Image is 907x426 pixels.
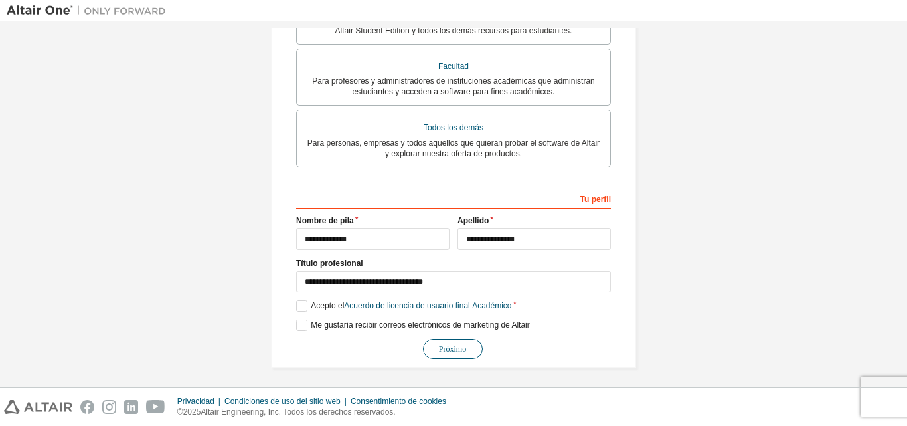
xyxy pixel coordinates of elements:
[439,344,466,354] font: Próximo
[438,62,469,71] font: Facultad
[424,123,483,132] font: Todos los demás
[80,400,94,414] img: facebook.svg
[224,397,341,406] font: Condiciones de uso del sitio web
[311,301,344,310] font: Acepto el
[312,76,595,96] font: Para profesores y administradores de instituciones académicas que administran estudiantes y acced...
[177,397,214,406] font: Privacidad
[183,407,201,417] font: 2025
[472,301,511,310] font: Académico
[296,259,363,268] font: Título profesional
[7,4,173,17] img: Altair Uno
[177,407,183,417] font: ©
[146,400,165,414] img: youtube.svg
[4,400,72,414] img: altair_logo.svg
[201,407,395,417] font: Altair Engineering, Inc. Todos los derechos reservados.
[102,400,116,414] img: instagram.svg
[307,138,600,158] font: Para personas, empresas y todos aquellos que quieran probar el software de Altair y explorar nues...
[124,400,138,414] img: linkedin.svg
[423,339,483,359] button: Próximo
[344,301,469,310] font: Acuerdo de licencia de usuario final
[296,216,354,225] font: Nombre de pila
[580,195,611,204] font: Tu perfil
[351,397,446,406] font: Consentimiento de cookies
[311,320,529,330] font: Me gustaría recibir correos electrónicos de marketing de Altair
[457,216,489,225] font: Apellido
[314,15,593,35] font: Para estudiantes actualmente inscritos que buscan acceder al paquete gratuito Altair Student Edit...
